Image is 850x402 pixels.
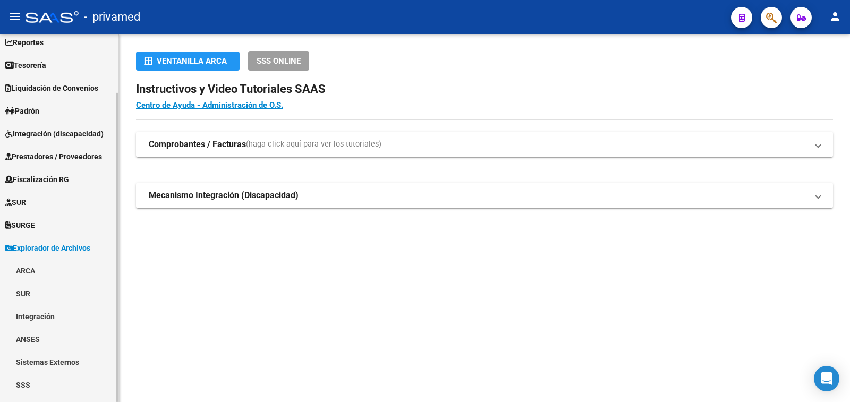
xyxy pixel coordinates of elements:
[5,196,26,208] span: SUR
[246,139,381,150] span: (haga click aquí para ver los tutoriales)
[149,139,246,150] strong: Comprobantes / Facturas
[136,132,833,157] mat-expansion-panel-header: Comprobantes / Facturas(haga click aquí para ver los tutoriales)
[136,100,283,110] a: Centro de Ayuda - Administración de O.S.
[8,10,21,23] mat-icon: menu
[149,190,299,201] strong: Mecanismo Integración (Discapacidad)
[5,174,69,185] span: Fiscalización RG
[5,105,39,117] span: Padrón
[84,5,140,29] span: - privamed
[5,37,44,48] span: Reportes
[257,56,301,66] span: SSS ONLINE
[5,128,104,140] span: Integración (discapacidad)
[248,51,309,71] button: SSS ONLINE
[5,242,90,254] span: Explorador de Archivos
[136,79,833,99] h2: Instructivos y Video Tutoriales SAAS
[5,82,98,94] span: Liquidación de Convenios
[144,52,231,71] div: Ventanilla ARCA
[829,10,841,23] mat-icon: person
[5,219,35,231] span: SURGE
[136,183,833,208] mat-expansion-panel-header: Mecanismo Integración (Discapacidad)
[5,59,46,71] span: Tesorería
[814,366,839,391] div: Open Intercom Messenger
[5,151,102,162] span: Prestadores / Proveedores
[136,52,240,71] button: Ventanilla ARCA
